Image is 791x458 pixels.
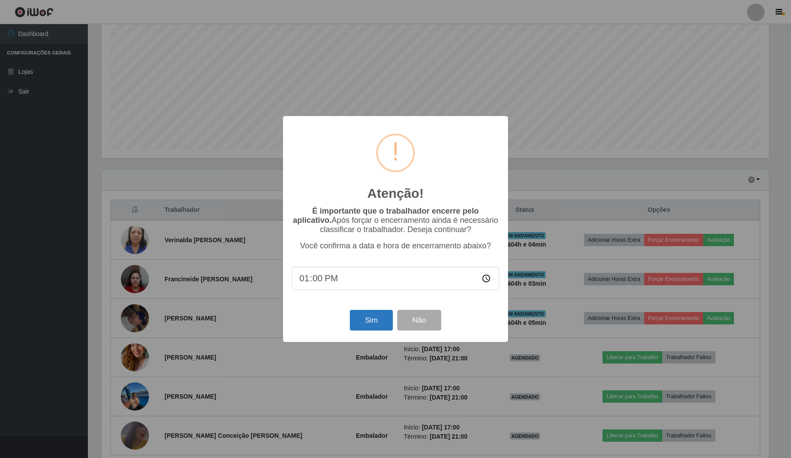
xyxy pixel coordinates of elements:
b: É importante que o trabalhador encerre pelo aplicativo. [293,207,479,225]
p: Após forçar o encerramento ainda é necessário classificar o trabalhador. Deseja continuar? [292,207,499,234]
button: Não [397,310,441,331]
button: Sim [350,310,392,331]
p: Você confirma a data e hora de encerramento abaixo? [292,241,499,251]
h2: Atenção! [367,185,424,201]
